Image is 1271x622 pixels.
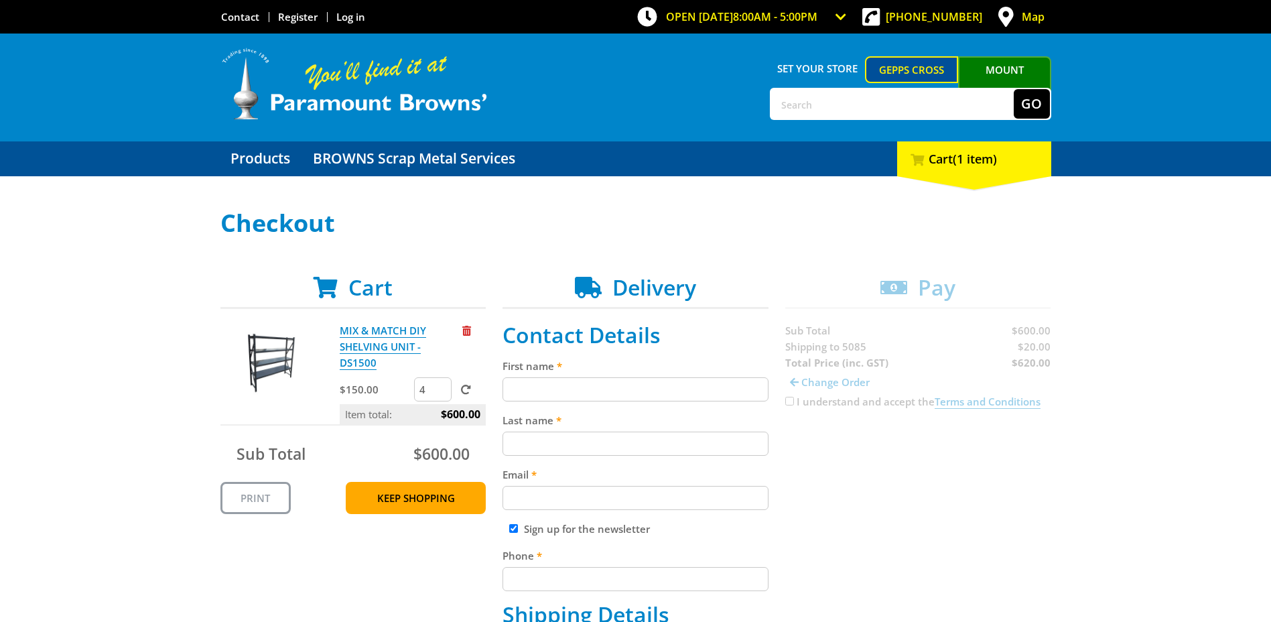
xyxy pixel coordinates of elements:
label: Last name [503,412,768,428]
label: Sign up for the newsletter [524,522,650,536]
a: Go to the Products page [220,141,300,176]
span: OPEN [DATE] [666,9,817,24]
p: $150.00 [340,381,411,397]
img: MIX & MATCH DIY SHELVING UNIT - DS1500 [233,322,314,403]
span: 8:00am - 5:00pm [733,9,817,24]
input: Please enter your email address. [503,486,768,510]
span: Set your store [770,56,866,80]
input: Please enter your last name. [503,432,768,456]
a: Print [220,482,291,514]
a: Remove from cart [462,324,471,337]
span: $600.00 [413,443,470,464]
div: Cart [897,141,1051,176]
label: Email [503,466,768,483]
input: Search [771,89,1014,119]
h1: Checkout [220,210,1051,237]
a: Log in [336,10,365,23]
a: Go to the BROWNS Scrap Metal Services page [303,141,525,176]
img: Paramount Browns' [220,47,488,121]
span: $600.00 [441,404,480,424]
span: Sub Total [237,443,306,464]
a: Keep Shopping [346,482,486,514]
p: Item total: [340,404,486,424]
span: (1 item) [953,151,997,167]
a: Go to the Contact page [221,10,259,23]
a: Gepps Cross [865,56,958,83]
button: Go [1014,89,1050,119]
input: Please enter your telephone number. [503,567,768,591]
label: First name [503,358,768,374]
span: Delivery [612,273,696,302]
label: Phone [503,548,768,564]
a: Mount [PERSON_NAME] [958,56,1051,107]
a: MIX & MATCH DIY SHELVING UNIT - DS1500 [340,324,426,370]
h2: Contact Details [503,322,768,348]
input: Please enter your first name. [503,377,768,401]
a: Go to the registration page [278,10,318,23]
span: Cart [348,273,393,302]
